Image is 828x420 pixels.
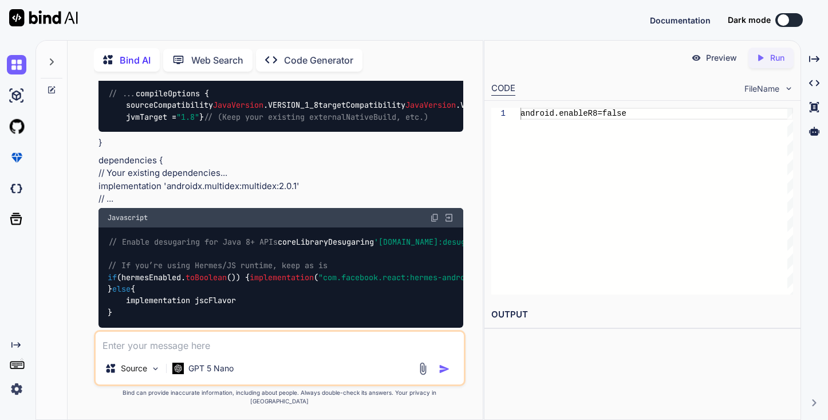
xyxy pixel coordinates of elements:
p: Bind can provide inaccurate information, including about people. Always double-check its answers.... [94,388,466,406]
span: if [108,272,117,282]
img: copy [430,213,439,222]
span: // Enable desugaring for Java 8+ APIs [108,237,278,248]
p: Run [770,52,784,64]
span: JavaVersion [213,100,263,111]
img: Open in Browser [444,213,454,223]
p: } [98,136,464,150]
img: darkCloudIdeIcon [7,179,26,198]
img: attachment [416,362,429,375]
img: chevron down [784,84,794,93]
span: // (Keep your existing externalNativeBuild, etc.) [204,112,428,122]
code: coreLibraryDesugaring (hermesEnabled. ()) { ( ) } { implementation jscFlavor } [108,236,699,318]
span: // ... [108,88,136,99]
p: Web Search [191,53,243,67]
span: "1.8" [176,112,199,122]
p: Source [121,363,147,374]
span: JavaVersion [405,100,456,111]
img: githubLight [7,117,26,136]
img: GPT 5 Nano [172,363,184,374]
span: toBoolean [186,272,227,282]
p: GPT 5 Nano [188,363,234,374]
img: chat [7,55,26,74]
h2: OUTPUT [484,301,801,328]
p: dependencies { // Your existing dependencies... implementation 'androidx.multidex:multidex:2.0.1'... [98,154,464,206]
span: implementation [250,272,314,282]
img: settings [7,379,26,399]
span: Javascript [108,213,148,222]
span: Documentation [650,15,711,25]
img: icon [439,363,450,375]
span: // If you’re using Hermes/JS runtime, keep as is [108,261,328,271]
div: CODE [491,82,515,96]
span: Dark mode [728,14,771,26]
img: Pick Models [151,364,160,374]
div: 1 [491,108,506,120]
p: Preview [706,52,737,64]
p: Bind AI [120,53,151,67]
span: android.enableR8=false [521,109,626,118]
span: '[DOMAIN_NAME]:desugar_jdk_libs:1.2.2' [374,237,548,248]
button: Documentation [650,14,711,26]
img: Bind AI [9,9,78,26]
span: VERSION_1_8 [460,100,511,111]
p: Code Generator [284,53,353,67]
img: premium [7,148,26,167]
span: else [112,284,131,294]
img: ai-studio [7,86,26,105]
span: VERSION_1_8 [268,100,318,111]
span: FileName [744,83,779,95]
img: preview [691,53,701,63]
span: "com.facebook.react:hermes-android" [318,272,479,282]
